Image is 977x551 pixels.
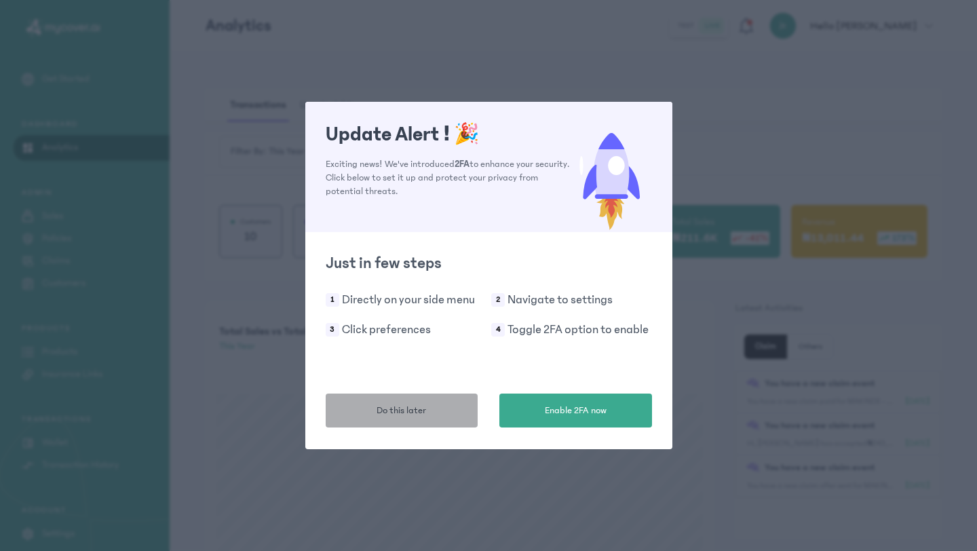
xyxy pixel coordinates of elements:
[326,252,652,274] h2: Just in few steps
[507,290,613,309] p: Navigate to settings
[491,293,505,307] span: 2
[377,404,426,418] span: Do this later
[326,323,339,337] span: 3
[326,122,571,147] h1: Update Alert !
[342,320,431,339] p: Click preferences
[491,323,505,337] span: 4
[545,404,607,418] span: Enable 2FA now
[326,157,571,198] p: Exciting news! We've introduced to enhance your security. Click below to set it up and protect yo...
[326,293,339,307] span: 1
[326,394,478,427] button: Do this later
[455,159,470,170] span: 2FA
[342,290,475,309] p: Directly on your side menu
[499,394,652,427] button: Enable 2FA now
[507,320,649,339] p: Toggle 2FA option to enable
[454,123,479,146] span: 🎉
